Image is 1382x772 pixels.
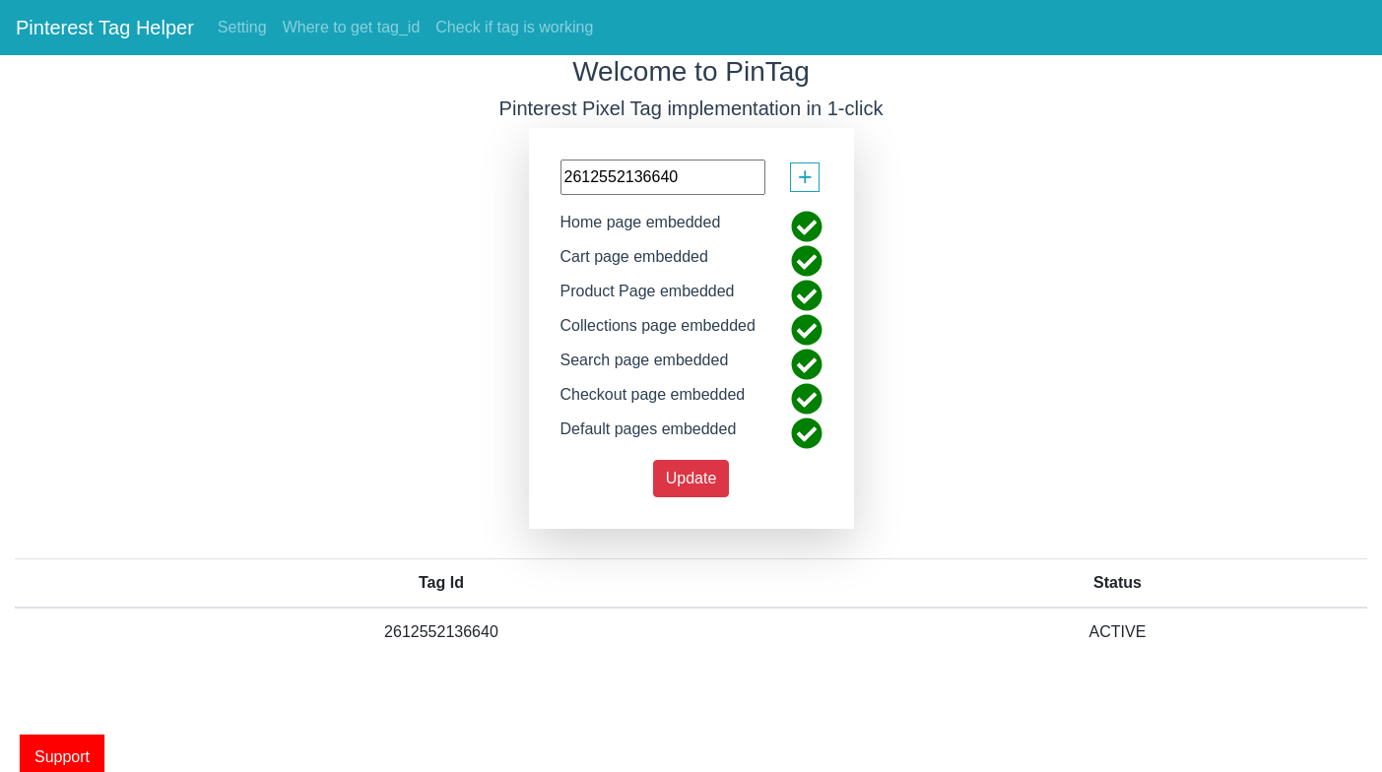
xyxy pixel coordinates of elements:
div: Product Page embedded [546,280,750,314]
div: Checkout page embedded [546,383,760,418]
div: Cart page embedded [546,245,723,280]
td: 2612552136640 [15,608,868,656]
button: Update [653,460,730,497]
span: Update [666,470,717,486]
th: Tag Id [15,558,868,608]
a: Pinterest Tag Helper [16,8,194,47]
div: Collections page embedded [546,314,770,349]
div: Search page embedded [546,349,744,383]
span: + [798,159,813,196]
a: Check if tag is working [428,8,601,47]
div: Home page embedded [546,211,736,245]
input: paste your tag id here [560,160,765,195]
th: Status [868,558,1367,608]
div: Default pages embedded [546,418,752,452]
a: Where to get tag_id [275,8,428,47]
td: ACTIVE [868,608,1367,656]
a: Setting [210,8,275,47]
